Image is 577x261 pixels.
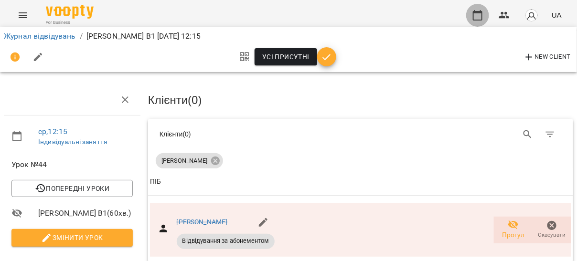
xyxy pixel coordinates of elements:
[4,31,76,41] a: Журнал відвідувань
[177,237,275,245] span: Відвідування за абонементом
[521,50,573,65] button: New Client
[502,230,524,240] span: Прогул
[11,159,133,170] span: Урок №44
[150,176,571,188] span: ПІБ
[86,31,201,42] p: [PERSON_NAME] В1 [DATE] 12:15
[262,51,310,63] span: Усі присутні
[255,48,317,65] button: Усі присутні
[38,127,67,136] a: ср , 12:15
[11,229,133,246] button: Змінити урок
[11,4,34,27] button: Menu
[548,6,566,24] button: UA
[516,123,539,146] button: Search
[160,129,353,139] div: Клієнти ( 0 )
[148,119,573,149] div: Table Toolbar
[525,9,538,22] img: avatar_s.png
[156,153,223,168] div: [PERSON_NAME]
[538,231,566,239] span: Скасувати
[150,176,161,188] div: ПІБ
[80,31,83,42] li: /
[11,180,133,197] button: Попередні уроки
[150,176,161,188] div: Sort
[552,10,562,20] span: UA
[177,218,228,226] a: [PERSON_NAME]
[38,138,107,146] a: Індивідуальні заняття
[46,20,94,26] span: For Business
[539,123,562,146] button: Фільтр
[4,31,573,42] nav: breadcrumb
[46,5,94,19] img: Voopty Logo
[524,52,571,63] span: New Client
[494,217,533,243] button: Прогул
[148,94,573,106] h3: Клієнти ( 0 )
[533,217,571,243] button: Скасувати
[156,157,213,165] span: [PERSON_NAME]
[38,208,133,219] span: [PERSON_NAME] В1 ( 60 хв. )
[19,232,125,243] span: Змінити урок
[19,183,125,194] span: Попередні уроки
